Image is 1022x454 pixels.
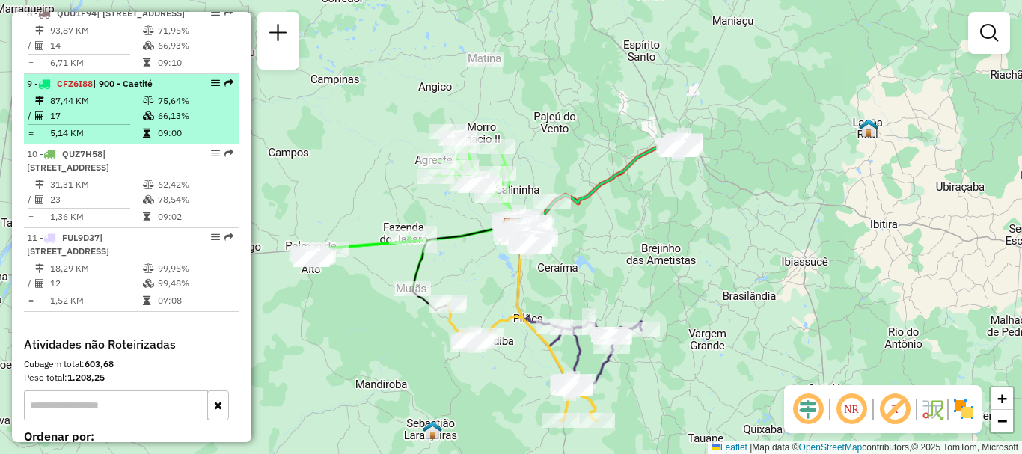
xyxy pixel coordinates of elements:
i: Distância Total [35,96,44,105]
span: | [STREET_ADDRESS] [97,7,185,19]
td: 31,31 KM [49,177,142,192]
em: Opções [211,8,220,17]
i: Distância Total [35,264,44,273]
td: 93,87 KM [49,23,142,38]
div: Cubagem total: [24,358,239,371]
td: 1,52 KM [49,293,142,308]
td: 09:02 [157,209,233,224]
td: 99,48% [157,276,233,291]
div: Peso total: [24,371,239,384]
img: Lagoa Real [859,118,878,138]
td: 14 [49,38,142,53]
i: Tempo total em rota [143,212,150,221]
span: CFZ6I88 [57,78,93,89]
strong: 1.208,25 [67,372,105,383]
td: 5,14 KM [49,126,142,141]
i: % de utilização do peso [143,26,154,35]
i: Distância Total [35,26,44,35]
em: Rota exportada [224,8,233,17]
i: Total de Atividades [35,111,44,120]
td: 99,95% [157,261,233,276]
td: 66,93% [157,38,233,53]
i: % de utilização da cubagem [143,41,154,50]
span: Ocultar deslocamento [790,391,826,427]
i: Distância Total [35,180,44,189]
span: 9 - [27,78,153,89]
span: Ocultar NR [833,391,869,427]
td: 23 [49,192,142,207]
td: 09:10 [157,55,233,70]
em: Opções [211,79,220,88]
em: Rota exportada [224,79,233,88]
a: Leaflet [712,442,747,453]
i: Total de Atividades [35,279,44,288]
i: % de utilização do peso [143,180,154,189]
em: Rota exportada [224,233,233,242]
em: Opções [211,233,220,242]
span: | [750,442,752,453]
span: FUL9D37 [62,232,100,243]
span: Exibir rótulo [877,391,913,427]
img: Exibir/Ocultar setores [952,397,976,421]
em: Rota exportada [224,149,233,158]
i: Tempo total em rota [143,129,150,138]
td: 66,13% [157,108,233,123]
img: CDD Guanambi [501,218,521,237]
label: Ordenar por: [24,427,239,445]
td: = [27,55,34,70]
td: / [27,192,34,207]
i: Tempo total em rota [143,58,150,67]
td: 6,71 KM [49,55,142,70]
td: 1,36 KM [49,209,142,224]
i: % de utilização do peso [143,264,154,273]
td: 62,42% [157,177,233,192]
span: | 900 - Caetité [93,78,153,89]
img: Fluxo de ruas [920,397,944,421]
i: % de utilização do peso [143,96,154,105]
img: 400 UDC Full Guanambi [509,217,528,236]
img: Sebastião das Laranjeiras [423,420,442,440]
em: Opções [211,149,220,158]
td: / [27,276,34,291]
span: − [997,411,1007,430]
div: Atividade não roteirizada - ELITOM LIMA DE MENEZES [466,52,504,67]
td: / [27,108,34,123]
td: 12 [49,276,142,291]
a: Zoom in [991,387,1013,410]
td: 71,95% [157,23,233,38]
a: Exibir filtros [974,18,1004,48]
td: = [27,209,34,224]
a: OpenStreetMap [799,442,863,453]
td: = [27,293,34,308]
i: Total de Atividades [35,195,44,204]
td: 07:08 [157,293,233,308]
i: % de utilização da cubagem [143,111,154,120]
strong: 603,68 [85,358,114,369]
td: / [27,38,34,53]
a: Nova sessão e pesquisa [263,18,293,52]
i: Tempo total em rota [143,296,150,305]
span: QUZ7H58 [62,148,102,159]
span: 11 - [27,232,109,257]
td: 87,44 KM [49,93,142,108]
td: = [27,126,34,141]
td: 18,29 KM [49,261,142,276]
td: 09:00 [157,126,233,141]
i: Total de Atividades [35,41,44,50]
i: % de utilização da cubagem [143,279,154,288]
td: 17 [49,108,142,123]
i: % de utilização da cubagem [143,195,154,204]
span: 10 - [27,148,109,173]
div: Map data © contributors,© 2025 TomTom, Microsoft [708,441,1022,454]
span: 8 - [27,7,185,19]
span: + [997,389,1007,408]
td: 78,54% [157,192,233,207]
h4: Atividades não Roteirizadas [24,337,239,352]
a: Zoom out [991,410,1013,432]
td: 75,64% [157,93,233,108]
span: QUU1F94 [57,7,97,19]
